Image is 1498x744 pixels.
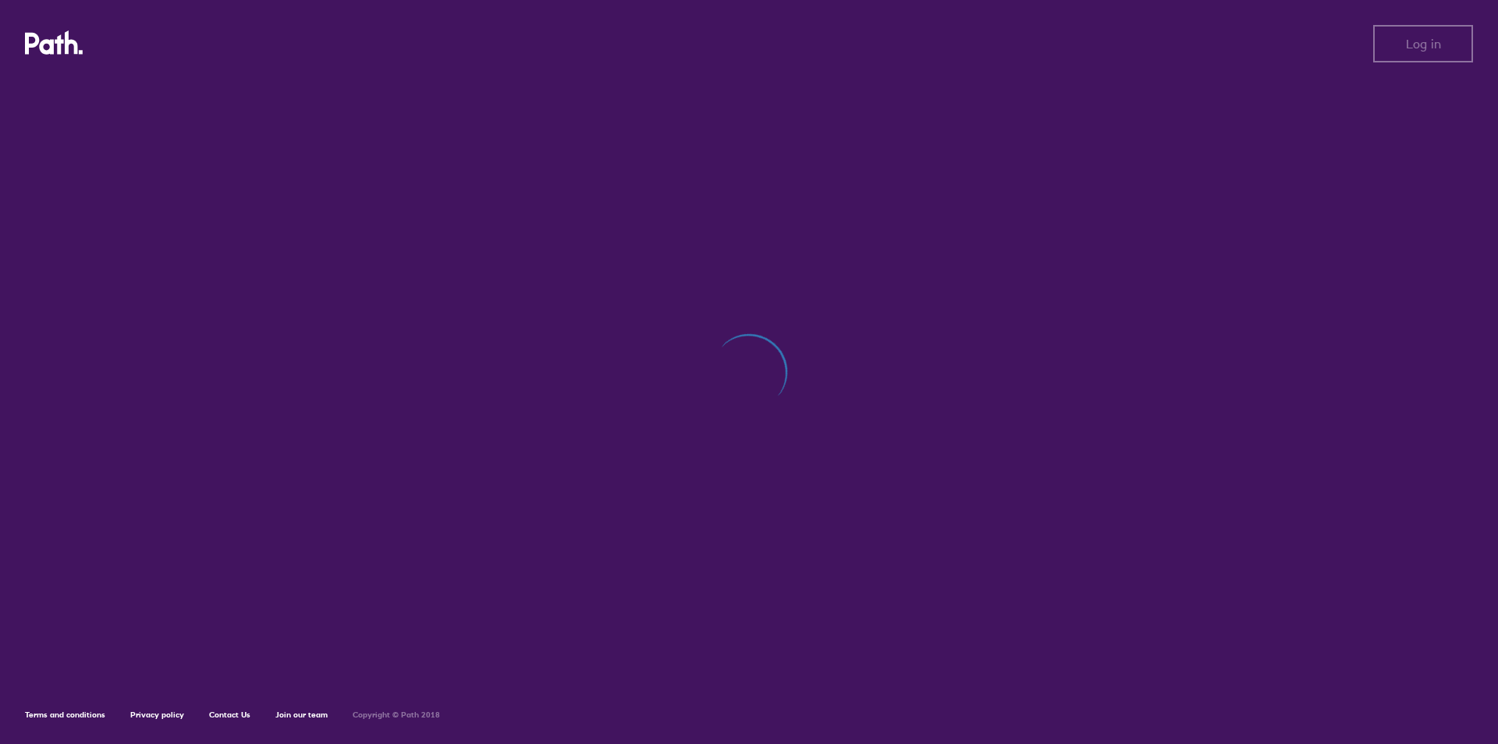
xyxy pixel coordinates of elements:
[25,710,105,720] a: Terms and conditions
[353,710,440,720] h6: Copyright © Path 2018
[1406,37,1441,51] span: Log in
[130,710,184,720] a: Privacy policy
[209,710,250,720] a: Contact Us
[275,710,328,720] a: Join our team
[1373,25,1473,62] button: Log in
